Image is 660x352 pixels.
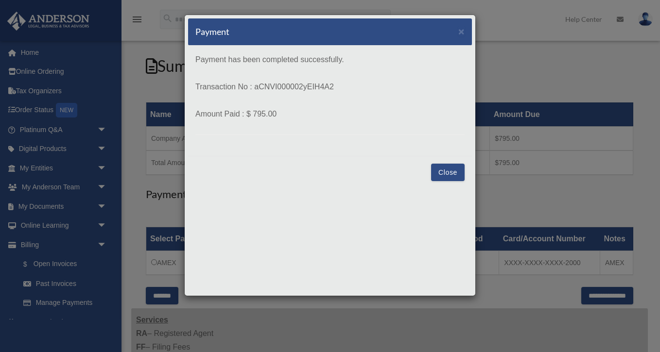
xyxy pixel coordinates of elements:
[195,53,465,67] p: Payment has been completed successfully.
[195,107,465,121] p: Amount Paid : $ 795.00
[458,26,465,36] button: Close
[431,164,465,181] button: Close
[195,26,229,38] h5: Payment
[195,80,465,94] p: Transaction No : aCNVI000002yEIH4A2
[458,26,465,37] span: ×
